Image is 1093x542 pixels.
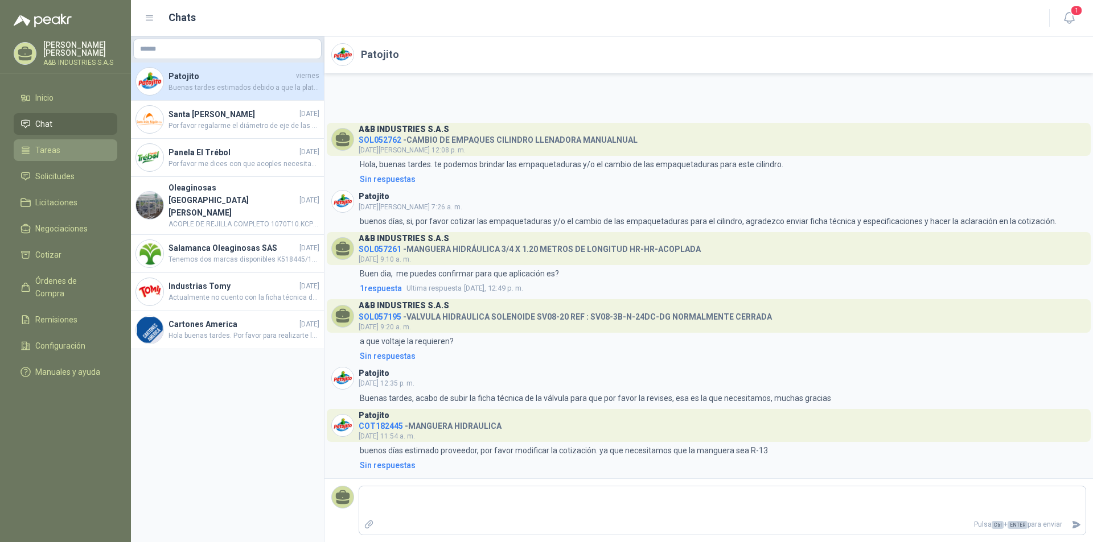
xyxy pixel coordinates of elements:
span: SOL052762 [359,135,401,144]
span: [DATE] 9:20 a. m. [359,323,411,331]
span: [DATE] 11:54 a. m. [359,432,415,440]
p: a que voltaje la requieren? [360,335,454,347]
span: Solicitudes [35,170,75,183]
span: SOL057261 [359,245,401,254]
h4: Patojito [169,70,294,82]
span: Tenemos dos marcas disponibles K518445/10.KOYO $279.926 + IVA K518445/10.TIMKEN $453.613 + IVA [169,254,319,265]
span: Chat [35,118,52,130]
a: Sin respuestas [358,350,1086,362]
h4: Industrias Tomy [169,280,297,292]
a: Chat [14,113,117,135]
img: Company Logo [332,367,354,389]
span: ENTER [1008,521,1028,529]
a: Company LogoPatojitoviernesBuenas tardes estimados debido a que la plataforma no me permite abjun... [131,63,324,101]
img: Company Logo [332,44,354,65]
div: Sin respuestas [360,459,416,471]
a: Sin respuestas [358,459,1086,471]
img: Company Logo [136,106,163,133]
span: Tareas [35,144,60,156]
h4: Oleaginosas [GEOGRAPHIC_DATA][PERSON_NAME] [169,181,297,219]
h3: Patojito [359,193,389,200]
a: Negociaciones [14,218,117,239]
span: Por favor me dices con que acoples necesitas las mangueras. Gracias. [169,159,319,169]
p: Hola, buenas tardes. te podemos brindar las empaquetaduras y/o el cambio de las empaquetaduras pa... [360,158,783,171]
span: Órdenes de Compra [35,275,106,300]
img: Logo peakr [14,14,72,27]
h4: - CAMBIO DE EMPAQUES CILINDRO LLENADORA MANUALNUAL [359,133,638,143]
span: [DATE] [299,147,319,158]
img: Company Logo [136,316,163,344]
a: Sin respuestas [358,173,1086,185]
a: Configuración [14,335,117,357]
h3: Patojito [359,370,389,376]
span: SOL057195 [359,312,401,321]
span: Actualmente no cuento con la ficha técnica del retenedor solicitada. Agradezco su comprensión y q... [169,292,319,303]
span: [DATE], 12:49 p. m. [406,283,523,294]
h3: A&B INDUSTRIES S.A.S [359,126,449,133]
div: Sin respuestas [360,350,416,362]
span: Buenas tardes estimados debido a que la plataforma no me permite abjuntar la ficha se la comparto... [169,82,319,93]
label: Adjuntar archivos [359,515,379,535]
img: Company Logo [332,191,354,212]
div: Sin respuestas [360,173,416,185]
a: Inicio [14,87,117,109]
a: Company LogoSanta [PERSON_NAME][DATE]Por favor regalarme el diámetro de eje de las chumacera por ... [131,101,324,139]
span: [DATE][PERSON_NAME] 7:26 a. m. [359,203,462,211]
span: [DATE] [299,281,319,292]
p: buenos días, si, por favor cotizar las empaquetaduras y/o el cambio de las empaquetaduras para el... [360,215,1057,227]
p: [PERSON_NAME] [PERSON_NAME] [43,41,117,57]
img: Company Logo [332,415,354,436]
a: Company LogoPanela El Trébol[DATE]Por favor me dices con que acoples necesitas las mangueras. Gra... [131,139,324,177]
span: [DATE] [299,195,319,206]
span: Ultima respuesta [406,283,462,294]
h1: Chats [169,10,196,26]
img: Company Logo [136,278,163,305]
p: Pulsa + para enviar [379,515,1067,535]
span: [DATE] [299,319,319,330]
button: Enviar [1067,515,1086,535]
a: Company LogoCartones America[DATE]Hola buenas tardes. Por favor para realizarte la cotización. Ne... [131,311,324,349]
a: Solicitudes [14,166,117,187]
p: buenos días estimado proveedor, por favor modificar la cotización. ya que necesitamos que la mang... [360,444,768,457]
span: 1 [1070,5,1083,16]
span: Hola buenas tardes. Por favor para realizarte la cotización. Necesitan la manguera para agua aire... [169,330,319,341]
h4: Cartones America [169,318,297,330]
img: Company Logo [136,68,163,95]
span: Configuración [35,340,85,352]
span: Por favor regalarme el diámetro de eje de las chumacera por favor. [169,121,319,131]
span: [DATE] [299,243,319,254]
a: Licitaciones [14,192,117,213]
span: [DATE][PERSON_NAME] 12:08 p. m. [359,146,466,154]
span: ACOPLE DE REJILLA COMPLETO 1070T10.KCP $1.952.257+IVA [169,219,319,230]
span: viernes [296,71,319,81]
img: Company Logo [136,240,163,267]
a: Manuales y ayuda [14,361,117,383]
span: COT182445 [359,421,403,431]
a: Remisiones [14,309,117,330]
span: [DATE] 9:10 a. m. [359,255,411,263]
a: Company LogoOleaginosas [GEOGRAPHIC_DATA][PERSON_NAME][DATE]ACOPLE DE REJILLA COMPLETO 1070T10.KC... [131,177,324,235]
p: Buenas tardes, acabo de subir la ficha técnica de la válvula para que por favor la revises, esa e... [360,392,831,404]
h3: A&B INDUSTRIES S.A.S [359,303,449,309]
h3: A&B INDUSTRIES S.A.S [359,235,449,242]
p: A&B INDUSTRIES S.A.S [43,59,117,66]
h4: - MANGUERA HIDRAULICA [359,419,502,429]
h4: Salamanca Oleaginosas SAS [169,242,297,254]
span: Remisiones [35,313,77,326]
span: Inicio [35,92,54,104]
span: [DATE] 12:35 p. m. [359,379,414,387]
img: Company Logo [136,144,163,171]
a: Órdenes de Compra [14,270,117,304]
span: Manuales y ayuda [35,366,100,378]
h2: Patojito [361,47,399,63]
button: 1 [1059,8,1079,28]
h4: Santa [PERSON_NAME] [169,108,297,121]
h4: Panela El Trébol [169,146,297,159]
span: [DATE] [299,109,319,119]
span: 1 respuesta [360,282,402,295]
img: Company Logo [136,192,163,219]
h4: - MANGUERA HIDRÁULICA 3/4 X 1.20 METROS DE LONGITUD HR-HR-ACOPLADA [359,242,701,253]
span: Negociaciones [35,222,88,235]
a: Cotizar [14,244,117,266]
a: 1respuestaUltima respuesta[DATE], 12:49 p. m. [358,282,1086,295]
